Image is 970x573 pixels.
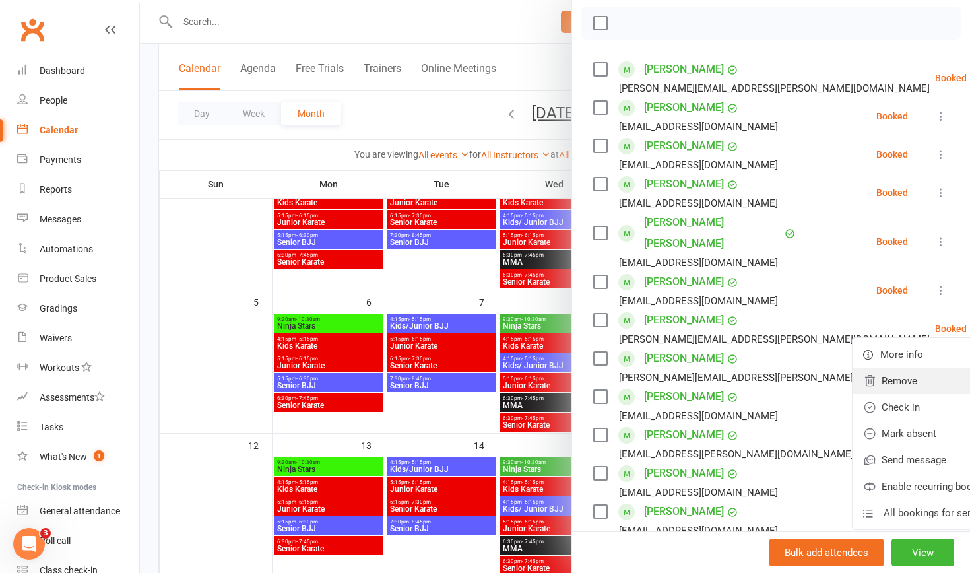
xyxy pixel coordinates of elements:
[644,271,724,292] a: [PERSON_NAME]
[17,353,139,383] a: Workouts
[935,73,967,83] div: Booked
[891,539,954,566] button: View
[619,446,854,463] div: [EMAIL_ADDRESS][PERSON_NAME][DOMAIN_NAME]
[17,234,139,264] a: Automations
[40,362,79,373] div: Workouts
[17,116,139,145] a: Calendar
[619,292,778,310] div: [EMAIL_ADDRESS][DOMAIN_NAME]
[644,59,724,80] a: [PERSON_NAME]
[876,237,908,246] div: Booked
[644,174,724,195] a: [PERSON_NAME]
[644,97,724,118] a: [PERSON_NAME]
[17,56,139,86] a: Dashboard
[17,413,139,442] a: Tasks
[619,407,778,424] div: [EMAIL_ADDRESS][DOMAIN_NAME]
[644,386,724,407] a: [PERSON_NAME]
[876,150,908,159] div: Booked
[619,369,930,386] div: [PERSON_NAME][EMAIL_ADDRESS][PERSON_NAME][DOMAIN_NAME]
[40,535,71,546] div: Roll call
[17,442,139,472] a: What's New1
[619,195,778,212] div: [EMAIL_ADDRESS][DOMAIN_NAME]
[644,463,724,484] a: [PERSON_NAME]
[880,347,923,362] span: More info
[644,135,724,156] a: [PERSON_NAME]
[17,294,139,323] a: Gradings
[40,452,87,462] div: What's New
[619,80,930,97] div: [PERSON_NAME][EMAIL_ADDRESS][PERSON_NAME][DOMAIN_NAME]
[619,522,778,539] div: [EMAIL_ADDRESS][DOMAIN_NAME]
[40,273,96,284] div: Product Sales
[619,254,778,271] div: [EMAIL_ADDRESS][DOMAIN_NAME]
[13,528,45,560] iframe: Intercom live chat
[40,303,77,314] div: Gradings
[17,86,139,116] a: People
[17,145,139,175] a: Payments
[619,331,930,348] div: [PERSON_NAME][EMAIL_ADDRESS][PERSON_NAME][DOMAIN_NAME]
[769,539,884,566] button: Bulk add attendees
[40,125,78,135] div: Calendar
[40,65,85,76] div: Dashboard
[40,528,51,539] span: 3
[876,188,908,197] div: Booked
[644,212,781,254] a: [PERSON_NAME] [PERSON_NAME]
[619,156,778,174] div: [EMAIL_ADDRESS][DOMAIN_NAME]
[40,333,72,343] div: Waivers
[17,496,139,526] a: General attendance kiosk mode
[40,392,105,403] div: Assessments
[40,422,63,432] div: Tasks
[644,501,724,522] a: [PERSON_NAME]
[40,95,67,106] div: People
[876,286,908,295] div: Booked
[16,13,49,46] a: Clubworx
[644,424,724,446] a: [PERSON_NAME]
[40,244,93,254] div: Automations
[876,112,908,121] div: Booked
[40,184,72,195] div: Reports
[644,348,724,369] a: [PERSON_NAME]
[17,526,139,556] a: Roll call
[17,205,139,234] a: Messages
[17,323,139,353] a: Waivers
[619,118,778,135] div: [EMAIL_ADDRESS][DOMAIN_NAME]
[40,214,81,224] div: Messages
[17,175,139,205] a: Reports
[619,484,778,501] div: [EMAIL_ADDRESS][DOMAIN_NAME]
[17,383,139,413] a: Assessments
[40,154,81,165] div: Payments
[644,310,724,331] a: [PERSON_NAME]
[17,264,139,294] a: Product Sales
[40,506,120,516] div: General attendance
[935,324,967,333] div: Booked
[94,450,104,461] span: 1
